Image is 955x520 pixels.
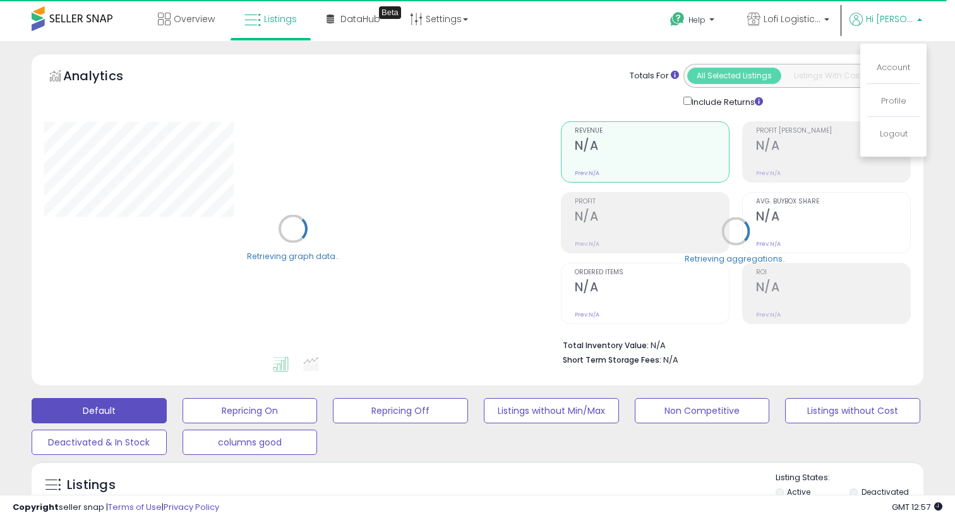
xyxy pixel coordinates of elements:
button: Repricing Off [333,398,468,423]
button: columns good [183,430,318,455]
div: Retrieving aggregations.. [685,253,786,264]
button: Listings without Min/Max [484,398,619,423]
div: Totals For [630,70,679,82]
button: Repricing On [183,398,318,423]
span: DataHub [340,13,380,25]
div: Tooltip anchor [379,6,401,19]
strong: Copyright [13,501,59,513]
span: Overview [174,13,215,25]
a: Profile [881,95,906,107]
a: Hi [PERSON_NAME] [850,13,922,41]
h5: Analytics [63,67,148,88]
div: Include Returns [674,94,778,109]
button: Deactivated & In Stock [32,430,167,455]
a: Help [660,2,727,41]
i: Get Help [670,11,685,27]
a: Logout [880,128,908,140]
div: seller snap | | [13,502,219,514]
button: Listings without Cost [785,398,920,423]
span: Listings [264,13,297,25]
span: Lofi Logistics LLC [764,13,820,25]
span: Hi [PERSON_NAME] [866,13,913,25]
button: Listings With Cost [781,68,875,84]
span: Help [688,15,706,25]
button: Non Competitive [635,398,770,423]
a: Account [877,61,910,73]
div: Retrieving graph data.. [247,250,339,262]
button: Default [32,398,167,423]
button: All Selected Listings [687,68,781,84]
